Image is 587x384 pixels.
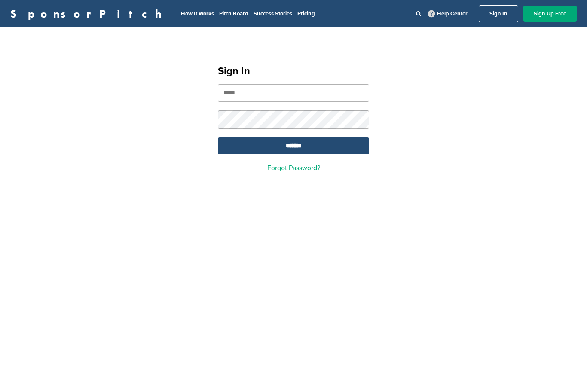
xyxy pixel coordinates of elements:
a: Pricing [297,10,315,17]
a: Sign In [479,5,518,22]
a: Help Center [426,9,469,19]
h1: Sign In [218,64,369,79]
a: How It Works [181,10,214,17]
a: Sign Up Free [523,6,577,22]
a: Forgot Password? [267,164,320,172]
a: SponsorPitch [10,8,167,19]
a: Pitch Board [219,10,248,17]
a: Success Stories [254,10,292,17]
